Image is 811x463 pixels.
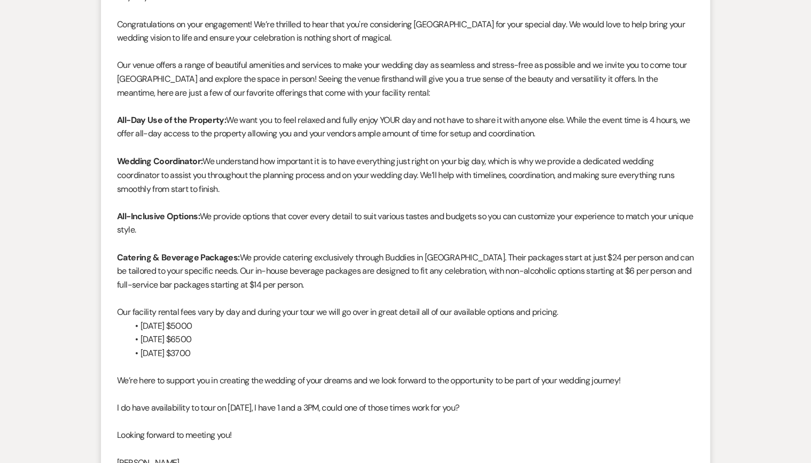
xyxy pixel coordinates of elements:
[117,373,694,387] p: We’re here to support you in creating the wedding of your dreams and we look forward to the oppor...
[117,58,694,99] p: Our venue offers a range of beautiful amenities and services to make your wedding day as seamless...
[128,346,694,360] li: [DATE] $3700
[117,114,226,126] strong: All-Day Use of the Property:
[117,400,694,414] p: I do have availability to tour on [DATE], I have 1 and a 3PM, could one of those times work for you?
[117,250,694,291] p: We provide catering exclusively through Buddies in [GEOGRAPHIC_DATA]. Their packages start at jus...
[117,155,694,196] p: We understand how important it is to have everything just right on your big day, which is why we ...
[117,251,239,263] strong: Catering & Beverage Packages:
[117,156,202,167] strong: Wedding Coordinator:
[117,18,694,45] p: Congratulations on your engagement! We’re thrilled to hear that you're considering [GEOGRAPHIC_DA...
[128,319,694,333] li: [DATE] $5000
[117,305,694,319] p: Our facility rental fees vary by day and during your tour we will go over in great detail all of ...
[117,428,694,442] p: Looking forward to meeting you!
[128,332,694,346] li: [DATE] $6500
[117,209,694,236] p: We provide options that cover every detail to suit various tastes and budgets so you can customiz...
[117,210,200,221] strong: All-Inclusive Options:
[117,113,694,141] p: We want you to feel relaxed and fully enjoy YOUR day and not have to share it with anyone else. W...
